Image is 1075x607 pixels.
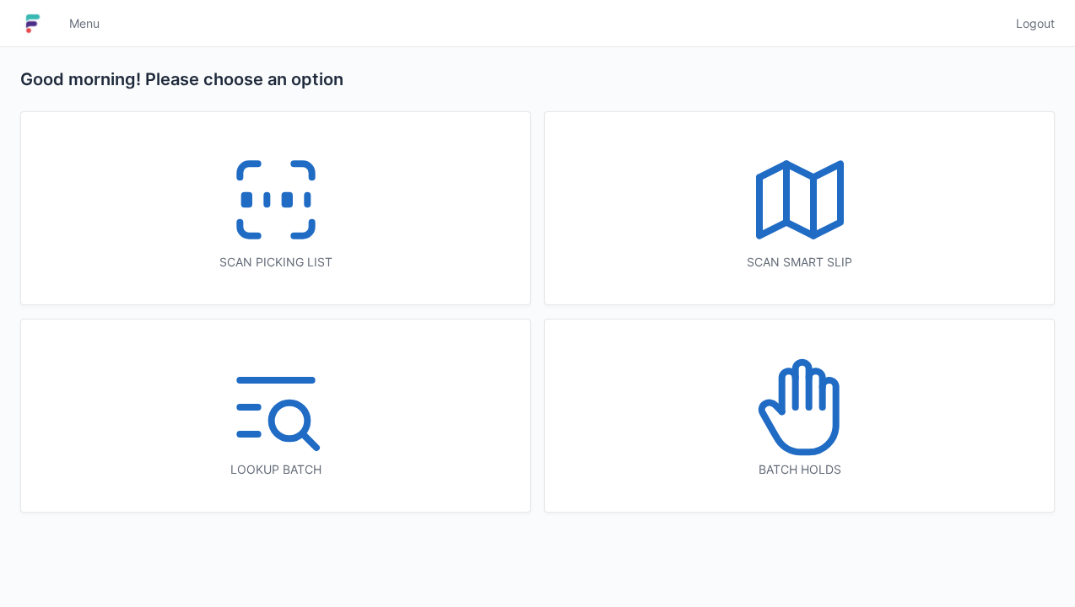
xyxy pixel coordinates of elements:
[20,111,531,305] a: Scan picking list
[1016,15,1055,32] span: Logout
[579,254,1020,271] div: Scan smart slip
[69,15,100,32] span: Menu
[20,10,46,37] img: logo-small.jpg
[20,67,1055,91] h2: Good morning! Please choose an option
[544,111,1055,305] a: Scan smart slip
[544,319,1055,513] a: Batch holds
[1006,8,1055,39] a: Logout
[20,319,531,513] a: Lookup batch
[579,461,1020,478] div: Batch holds
[55,254,496,271] div: Scan picking list
[59,8,110,39] a: Menu
[55,461,496,478] div: Lookup batch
